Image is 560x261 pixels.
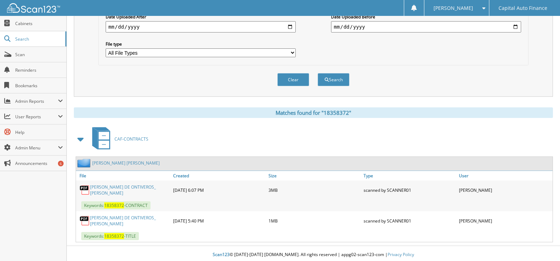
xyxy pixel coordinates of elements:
[15,83,63,89] span: Bookmarks
[88,125,148,153] a: CAF-CONTRACTS
[106,41,296,47] label: File type
[213,251,230,257] span: Scan123
[106,14,296,20] label: Date Uploaded After
[114,136,148,142] span: CAF-CONTRACTS
[77,159,92,167] img: folder2.png
[90,215,170,227] a: [PERSON_NAME] DE ONTIVEROS_ [PERSON_NAME]
[277,73,309,86] button: Clear
[79,185,90,195] img: PDF.png
[434,6,473,10] span: [PERSON_NAME]
[104,233,124,239] span: 18358372
[331,21,521,32] input: end
[58,161,64,166] div: 6
[171,171,267,180] a: Created
[104,202,124,208] span: 18358372
[362,213,457,229] div: scanned by SCANNER01
[457,171,553,180] a: User
[79,215,90,226] img: PDF.png
[499,6,547,10] span: Capital Auto Finance
[331,14,521,20] label: Date Uploaded Before
[15,114,58,120] span: User Reports
[525,227,560,261] iframe: Chat Widget
[318,73,349,86] button: Search
[81,201,151,209] span: Keywords: -CONTRACT
[15,145,58,151] span: Admin Menu
[267,182,362,198] div: 3MB
[362,182,457,198] div: scanned by SCANNER01
[15,129,63,135] span: Help
[92,160,160,166] a: [PERSON_NAME] [PERSON_NAME]
[171,213,267,229] div: [DATE] 5:40 PM
[7,3,60,13] img: scan123-logo-white.svg
[267,213,362,229] div: 1MB
[267,171,362,180] a: Size
[106,21,296,32] input: start
[90,184,170,196] a: [PERSON_NAME] DE ONTIVEROS_ [PERSON_NAME]
[457,182,553,198] div: [PERSON_NAME]
[76,171,171,180] a: File
[15,98,58,104] span: Admin Reports
[15,36,62,42] span: Search
[15,52,63,58] span: Scan
[15,67,63,73] span: Reminders
[15,160,63,166] span: Announcements
[457,213,553,229] div: [PERSON_NAME]
[362,171,457,180] a: Type
[15,20,63,26] span: Cabinets
[171,182,267,198] div: [DATE] 6:07 PM
[74,107,553,118] div: Matches found for "18358372"
[388,251,414,257] a: Privacy Policy
[81,232,139,240] span: Keywords: -TITLE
